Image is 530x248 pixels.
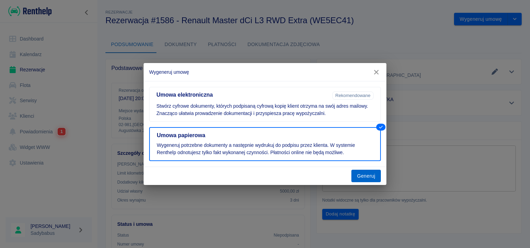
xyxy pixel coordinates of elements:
h2: Wygeneruj umowę [144,63,386,81]
button: Umowa papierowaWygeneruj potrzebne dokumenty a następnie wydrukuj do podpisu przez klienta. W sys... [149,127,381,161]
p: Stwórz cyfrowe dokumenty, których podpisaną cyfrową kopię klient otrzyma na swój adres mailowy. Z... [156,103,374,117]
h5: Umowa papierowa [157,132,373,139]
button: Generuj [351,170,381,183]
h5: Umowa elektroniczna [156,91,330,98]
span: Rekomendowane [333,93,373,98]
p: Wygeneruj potrzebne dokumenty a następnie wydrukuj do podpisu przez klienta. W systemie Renthelp ... [157,142,373,156]
button: Umowa elektronicznaRekomendowaneStwórz cyfrowe dokumenty, których podpisaną cyfrową kopię klient ... [149,87,381,122]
